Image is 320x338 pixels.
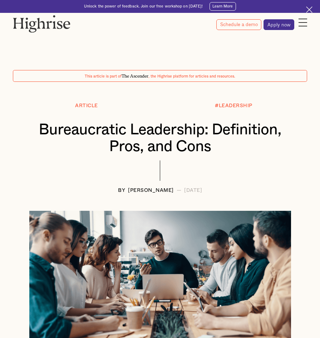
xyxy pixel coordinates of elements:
[306,6,312,13] img: Cross icon
[13,15,70,33] img: Highrise logo
[128,188,174,193] div: [PERSON_NAME]
[148,75,235,78] span: , the Highrise platform for articles and resources.
[216,19,261,30] a: Schedule a demo
[215,103,252,109] div: #LEADERSHIP
[84,4,203,9] div: Unlock the power of feedback. Join our free workshop on [DATE]!
[210,2,236,11] a: Learn More
[184,188,202,193] div: [DATE]
[177,188,182,193] div: —
[122,73,148,78] span: The Ascender
[264,19,294,30] a: Apply now
[118,188,125,193] div: BY
[75,103,98,109] div: Article
[24,121,296,155] h1: Bureaucratic Leadership: Definition, Pros, and Cons
[85,75,122,78] span: This article is part of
